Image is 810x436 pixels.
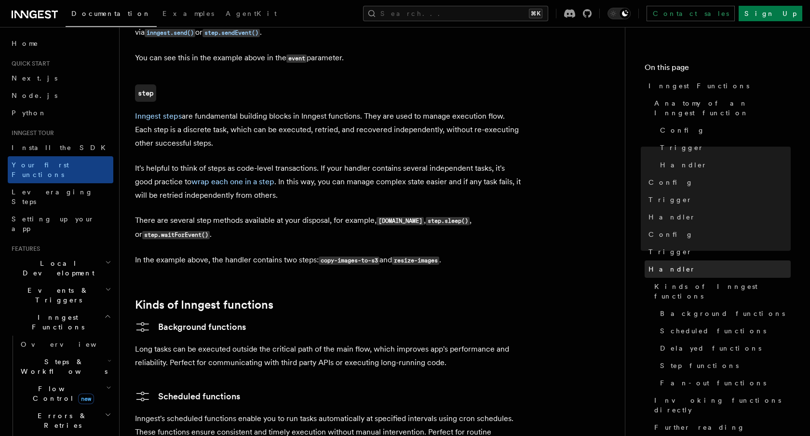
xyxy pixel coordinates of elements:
[157,3,220,26] a: Examples
[78,394,94,404] span: new
[650,278,791,305] a: Kinds of Inngest functions
[135,111,182,121] a: Inngest steps
[645,243,791,260] a: Trigger
[319,257,379,265] code: copy-images-to-s3
[12,161,69,178] span: Your first Functions
[654,98,791,118] span: Anatomy of an Inngest function
[17,407,113,434] button: Errors & Retries
[135,319,246,335] a: Background functions
[650,419,791,436] a: Further reading
[660,309,785,318] span: Background functions
[8,69,113,87] a: Next.js
[162,10,214,17] span: Examples
[426,217,470,225] code: step.sleep()
[654,422,745,432] span: Further reading
[145,29,195,37] code: inngest.send()
[8,183,113,210] a: Leveraging Steps
[226,10,277,17] span: AgentKit
[648,177,693,187] span: Config
[8,255,113,282] button: Local Development
[135,214,521,242] p: There are several step methods available at your disposal, for example, , , or .
[654,282,791,301] span: Kinds of Inngest functions
[8,87,113,104] a: Node.js
[8,129,54,137] span: Inngest tour
[12,92,57,99] span: Node.js
[135,51,521,65] p: You can see this in the example above in the parameter.
[8,245,40,253] span: Features
[392,257,439,265] code: resize-images
[17,384,106,403] span: Flow Control
[8,156,113,183] a: Your first Functions
[8,259,105,278] span: Local Development
[8,104,113,122] a: Python
[21,341,120,348] span: Overview
[656,139,791,156] a: Trigger
[377,217,424,225] code: [DOMAIN_NAME]
[17,380,113,407] button: Flow Controlnew
[648,212,696,222] span: Handler
[202,27,260,37] a: step.sendEvent()
[202,29,260,37] code: step.sendEvent()
[8,313,104,332] span: Inngest Functions
[645,226,791,243] a: Config
[656,374,791,392] a: Fan-out functions
[12,39,39,48] span: Home
[645,62,791,77] h4: On this page
[660,378,766,388] span: Fan-out functions
[656,340,791,357] a: Delayed functions
[135,253,521,267] p: In the example above, the handler contains two steps: and .
[8,35,113,52] a: Home
[286,54,307,63] code: event
[8,60,50,68] span: Quick start
[607,8,631,19] button: Toggle dark mode
[645,260,791,278] a: Handler
[17,357,108,376] span: Steps & Workflows
[8,282,113,309] button: Events & Triggers
[660,125,705,135] span: Config
[135,84,156,102] a: step
[660,361,739,370] span: Step functions
[71,10,151,17] span: Documentation
[12,215,94,232] span: Setting up your app
[648,81,749,91] span: Inngest Functions
[135,298,273,312] a: Kinds of Inngest functions
[739,6,802,21] a: Sign Up
[135,109,521,150] p: are fundamental building blocks in Inngest functions. They are used to manage execution flow. Eac...
[145,27,195,37] a: inngest.send()
[647,6,735,21] a: Contact sales
[648,264,696,274] span: Handler
[363,6,548,21] button: Search...⌘K
[12,188,93,205] span: Leveraging Steps
[656,322,791,340] a: Scheduled functions
[17,411,105,430] span: Errors & Retries
[656,156,791,174] a: Handler
[645,77,791,95] a: Inngest Functions
[650,392,791,419] a: Invoking functions directly
[142,231,210,239] code: step.waitForEvent()
[648,230,693,239] span: Config
[645,191,791,208] a: Trigger
[135,342,521,369] p: Long tasks can be executed outside the critical path of the main flow, which improves app's perfo...
[17,336,113,353] a: Overview
[650,95,791,122] a: Anatomy of an Inngest function
[8,210,113,237] a: Setting up your app
[654,395,791,415] span: Invoking functions directly
[645,174,791,191] a: Config
[660,160,707,170] span: Handler
[135,389,240,404] a: Scheduled functions
[12,109,47,117] span: Python
[8,286,105,305] span: Events & Triggers
[656,122,791,139] a: Config
[660,343,761,353] span: Delayed functions
[660,326,766,336] span: Scheduled functions
[648,195,692,204] span: Trigger
[135,162,521,202] p: It's helpful to think of steps as code-level transactions. If your handler contains several indep...
[191,177,274,186] a: wrap each one in a step
[648,247,692,257] span: Trigger
[645,208,791,226] a: Handler
[220,3,283,26] a: AgentKit
[656,357,791,374] a: Step functions
[8,139,113,156] a: Install the SDK
[12,74,57,82] span: Next.js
